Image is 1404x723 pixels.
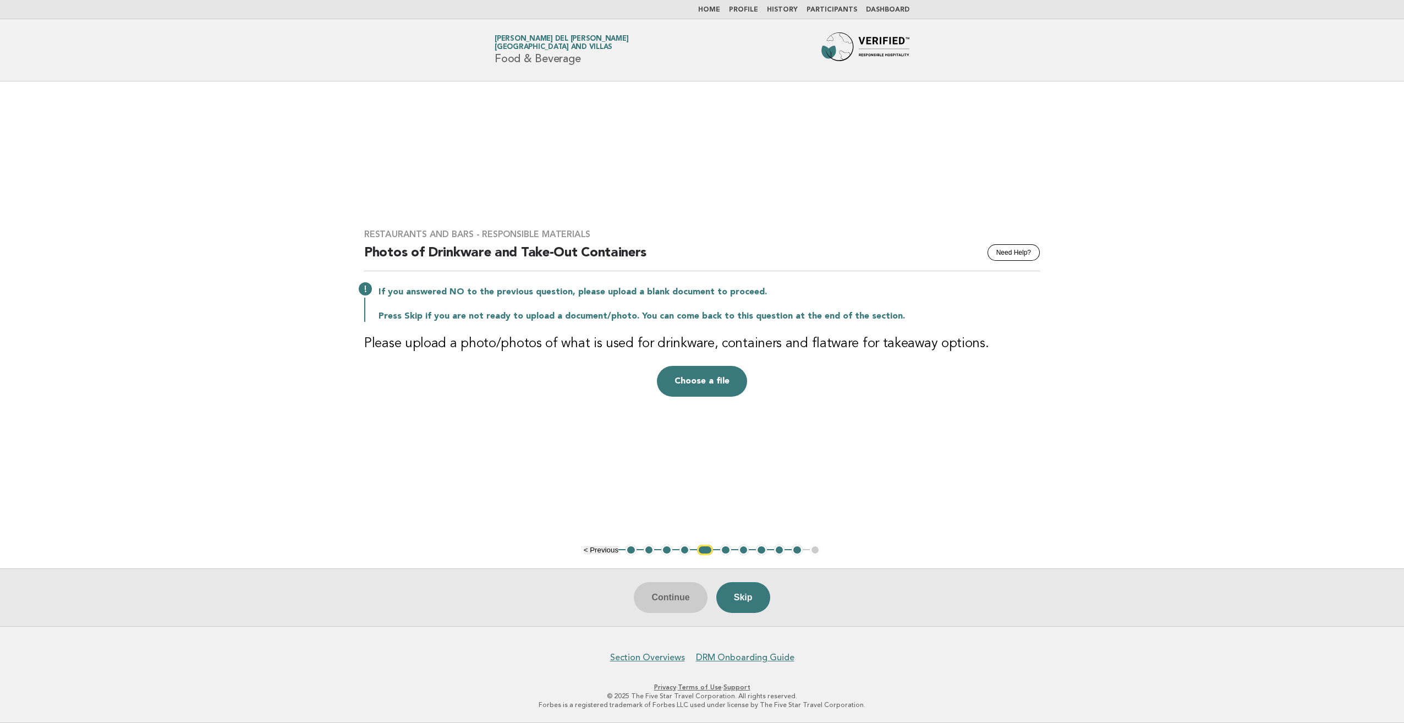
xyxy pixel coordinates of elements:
h3: Please upload a photo/photos of what is used for drinkware, containers and flatware for takeaway ... [364,335,1040,353]
button: Need Help? [988,244,1040,261]
button: 6 [720,545,731,556]
a: DRM Onboarding Guide [696,652,794,663]
a: Terms of Use [678,683,722,691]
p: Forbes is a registered trademark of Forbes LLC used under license by The Five Star Travel Corpora... [365,700,1039,709]
p: If you answered NO to the previous question, please upload a blank document to proceed. [379,287,1040,298]
a: Support [723,683,750,691]
a: History [767,7,798,13]
button: Choose a file [657,366,747,397]
p: Press Skip if you are not ready to upload a document/photo. You can come back to this question at... [379,311,1040,322]
span: [GEOGRAPHIC_DATA] and Villas [495,44,612,51]
button: 3 [661,545,672,556]
button: 8 [756,545,767,556]
a: Dashboard [866,7,909,13]
button: Skip [716,582,770,613]
p: © 2025 The Five Star Travel Corporation. All rights reserved. [365,692,1039,700]
button: 1 [626,545,637,556]
button: 2 [644,545,655,556]
a: [PERSON_NAME] Del [PERSON_NAME][GEOGRAPHIC_DATA] and Villas [495,35,628,51]
button: < Previous [584,546,618,554]
button: 4 [679,545,690,556]
button: 10 [792,545,803,556]
button: 7 [738,545,749,556]
a: Section Overviews [610,652,685,663]
h3: Restaurants and Bars - Responsible Materials [364,229,1040,240]
button: 9 [774,545,785,556]
img: Forbes Travel Guide [821,32,909,68]
a: Home [698,7,720,13]
button: 5 [697,545,713,556]
h2: Photos of Drinkware and Take-Out Containers [364,244,1040,271]
a: Privacy [654,683,676,691]
a: Participants [807,7,857,13]
p: · · [365,683,1039,692]
a: Profile [729,7,758,13]
h1: Food & Beverage [495,36,628,64]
